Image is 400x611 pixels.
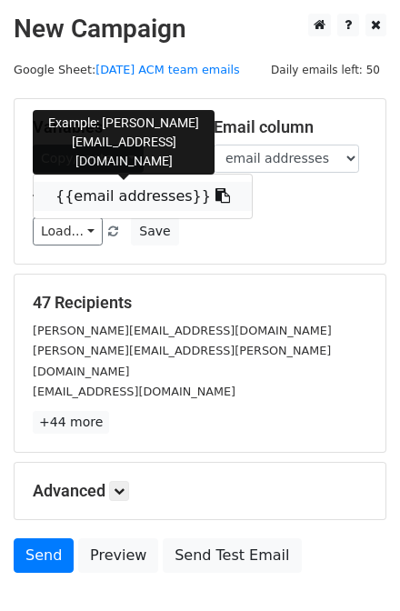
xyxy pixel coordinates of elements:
[14,63,240,76] small: Google Sheet:
[131,217,178,245] button: Save
[14,14,386,45] h2: New Campaign
[33,344,331,378] small: [PERSON_NAME][EMAIL_ADDRESS][PERSON_NAME][DOMAIN_NAME]
[33,324,332,337] small: [PERSON_NAME][EMAIL_ADDRESS][DOMAIN_NAME]
[265,60,386,80] span: Daily emails left: 50
[309,524,400,611] iframe: Chat Widget
[214,117,367,137] h5: Email column
[265,63,386,76] a: Daily emails left: 50
[33,110,215,175] div: Example: [PERSON_NAME][EMAIL_ADDRESS][DOMAIN_NAME]
[34,182,252,211] a: {{email addresses}}
[95,63,240,76] a: [DATE] ACM team emails
[33,217,103,245] a: Load...
[33,385,235,398] small: [EMAIL_ADDRESS][DOMAIN_NAME]
[163,538,301,573] a: Send Test Email
[33,293,367,313] h5: 47 Recipients
[14,538,74,573] a: Send
[33,411,109,434] a: +44 more
[33,481,367,501] h5: Advanced
[78,538,158,573] a: Preview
